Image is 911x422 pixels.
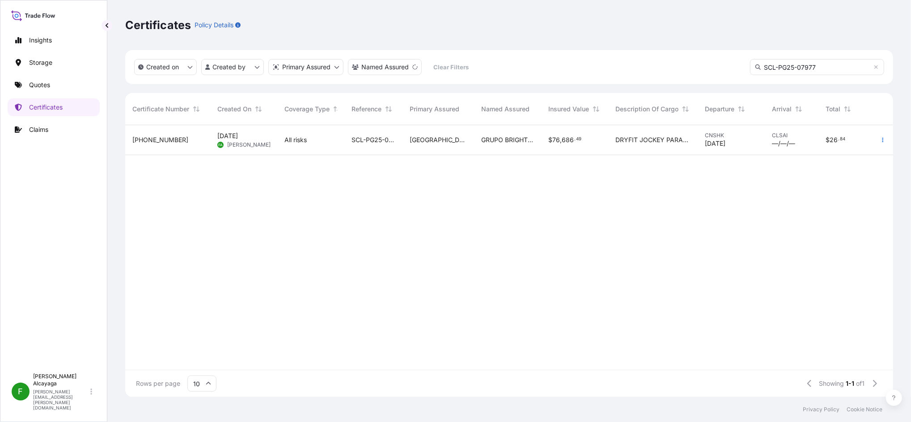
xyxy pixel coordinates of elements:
[29,125,48,134] p: Claims
[146,63,179,72] p: Created on
[8,121,100,139] a: Claims
[680,104,691,114] button: Sort
[33,389,89,410] p: [PERSON_NAME][EMAIL_ADDRESS][PERSON_NAME][DOMAIN_NAME]
[132,105,189,114] span: Certificate Number
[803,406,839,413] a: Privacy Policy
[8,54,100,72] a: Storage
[352,105,381,114] span: Reference
[819,379,844,388] span: Showing
[481,135,534,144] span: GRUPO BRIGHTMEDIA IDEAS 360 SPA
[548,105,589,114] span: Insured Value
[615,105,678,114] span: Description Of Cargo
[136,379,180,388] span: Rows per page
[268,59,343,75] button: distributor Filter options
[426,60,476,74] button: Clear Filters
[29,58,52,67] p: Storage
[562,137,574,143] span: 686
[842,104,853,114] button: Sort
[750,59,884,75] input: Search Certificate or Reference...
[134,59,197,75] button: createdOn Filter options
[615,135,691,144] span: DRYFIT JOCKEY PARASOL ADVERTISING LIGHT BOX IRON WALL HANGING
[826,105,840,114] span: Total
[826,137,830,143] span: $
[847,406,882,413] a: Cookie Notice
[591,104,602,114] button: Sort
[29,36,52,45] p: Insights
[736,104,747,114] button: Sort
[410,105,459,114] span: Primary Assured
[574,138,576,141] span: .
[481,105,530,114] span: Named Assured
[410,135,467,144] span: [GEOGRAPHIC_DATA]
[217,105,251,114] span: Created On
[348,59,422,75] button: cargoOwner Filter options
[217,131,238,140] span: [DATE]
[793,104,804,114] button: Sort
[132,135,188,144] span: [PHONE_NUMBER]
[191,104,202,114] button: Sort
[284,105,330,114] span: Coverage Type
[125,18,191,32] p: Certificates
[253,104,264,114] button: Sort
[772,105,792,114] span: Arrival
[18,387,23,396] span: F
[576,138,581,141] span: 49
[282,63,331,72] p: Primary Assured
[201,59,264,75] button: createdBy Filter options
[560,137,562,143] span: ,
[840,138,845,141] span: 84
[29,80,50,89] p: Quotes
[8,31,100,49] a: Insights
[383,104,394,114] button: Sort
[552,137,560,143] span: 76
[361,63,409,72] p: Named Assured
[33,373,89,387] p: [PERSON_NAME] Alcayaga
[284,135,307,144] span: All risks
[772,132,811,139] span: CLSAI
[331,104,342,114] button: Sort
[838,138,839,141] span: .
[772,139,795,148] span: —/—/—
[434,63,469,72] p: Clear Filters
[705,132,758,139] span: CNSHK
[705,139,725,148] span: [DATE]
[29,103,63,112] p: Certificates
[227,141,271,148] span: [PERSON_NAME]
[195,21,233,30] p: Policy Details
[830,137,838,143] span: 26
[213,63,246,72] p: Created by
[548,137,552,143] span: $
[705,105,734,114] span: Departure
[8,76,100,94] a: Quotes
[856,379,865,388] span: of 1
[846,379,855,388] span: 1-1
[352,135,395,144] span: SCL-PG25-07977
[218,140,223,149] span: FA
[8,98,100,116] a: Certificates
